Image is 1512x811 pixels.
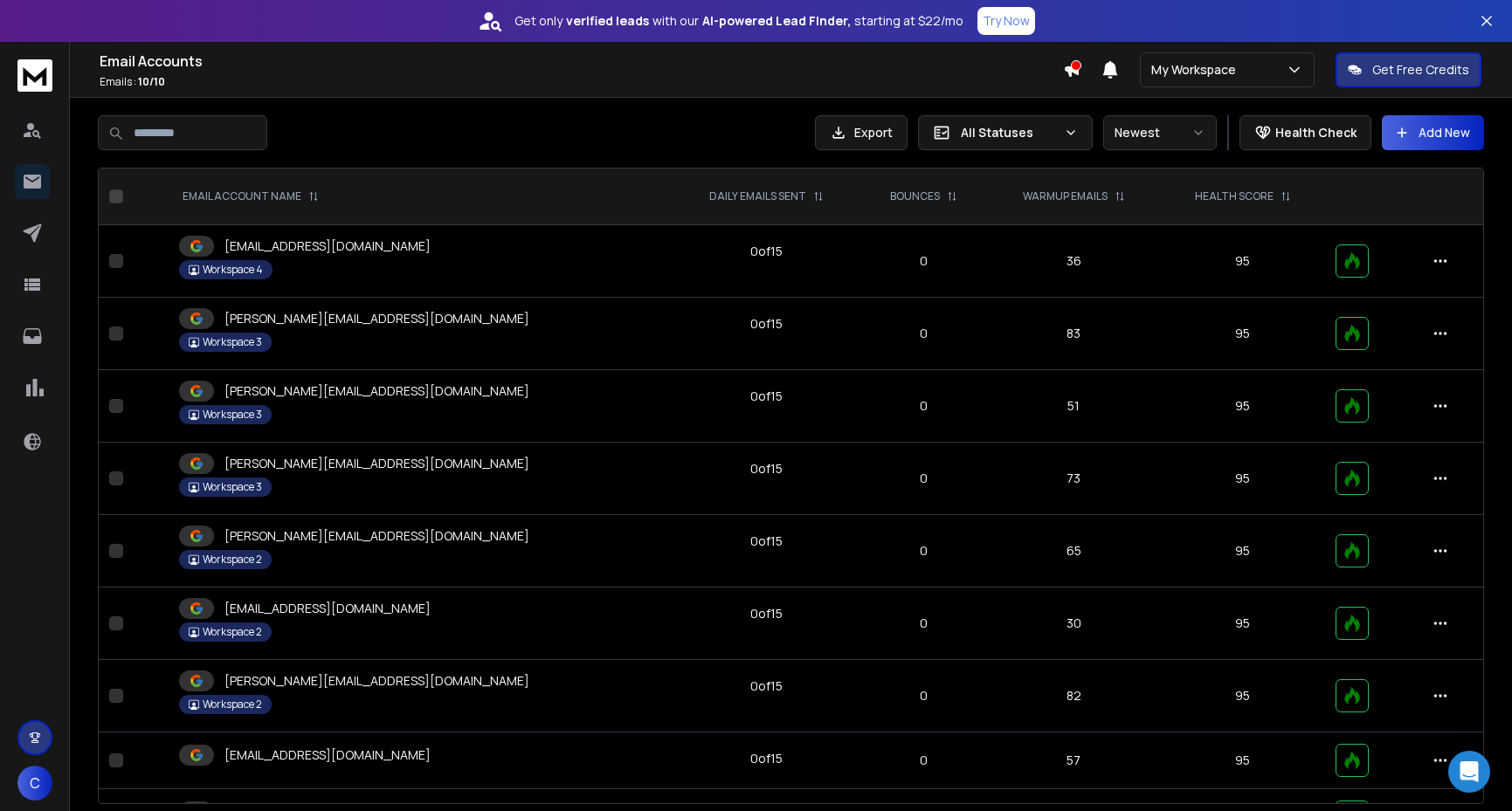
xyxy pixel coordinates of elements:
[224,382,529,400] p: [PERSON_NAME][EMAIL_ADDRESS][DOMAIN_NAME]
[224,455,529,472] p: [PERSON_NAME][EMAIL_ADDRESS][DOMAIN_NAME]
[1160,443,1325,515] td: 95
[987,732,1160,789] td: 57
[987,298,1160,370] td: 83
[138,74,165,89] span: 10 / 10
[1160,588,1325,660] td: 95
[224,237,431,255] p: [EMAIL_ADDRESS][DOMAIN_NAME]
[702,12,851,30] strong: AI-powered Lead Finder,
[203,698,262,711] p: Workspace 2
[871,470,977,487] p: 0
[750,315,783,333] div: 0 of 15
[224,746,431,764] p: [EMAIL_ADDRESS][DOMAIN_NAME]
[203,625,262,639] p: Workspace 2
[815,115,908,150] button: Export
[871,252,977,270] p: 0
[1151,61,1243,79] p: My Workspace
[977,7,1035,35] button: Try Now
[224,672,529,690] p: [PERSON_NAME][EMAIL_ADDRESS][DOMAIN_NAME]
[750,677,783,695] div: 0 of 15
[871,542,977,560] p: 0
[100,51,1063,72] h1: Email Accounts
[1382,115,1484,150] button: Add New
[1195,189,1274,203] p: HEALTH SCORE
[871,397,977,415] p: 0
[750,388,783,405] div: 0 of 15
[871,615,977,632] p: 0
[750,750,783,767] div: 0 of 15
[203,263,263,277] p: Workspace 4
[224,527,529,545] p: [PERSON_NAME][EMAIL_ADDRESS][DOMAIN_NAME]
[750,460,783,478] div: 0 of 15
[1160,515,1325,588] td: 95
[987,370,1160,443] td: 51
[750,243,783,260] div: 0 of 15
[709,189,806,203] p: DAILY EMAILS SENT
[203,408,262,422] p: Workspace 3
[1239,115,1371,150] button: Health Check
[17,766,52,801] button: C
[1160,370,1325,443] td: 95
[1372,61,1469,79] p: Get Free Credits
[224,600,431,617] p: [EMAIL_ADDRESS][DOMAIN_NAME]
[987,225,1160,298] td: 36
[1448,751,1490,793] div: Open Intercom Messenger
[1275,124,1357,141] p: Health Check
[871,752,977,769] p: 0
[1160,298,1325,370] td: 95
[1336,52,1481,87] button: Get Free Credits
[750,533,783,550] div: 0 of 15
[1103,115,1217,150] button: Newest
[1160,225,1325,298] td: 95
[871,687,977,704] p: 0
[17,59,52,92] img: logo
[871,325,977,342] p: 0
[987,443,1160,515] td: 73
[514,12,963,30] p: Get only with our starting at $22/mo
[987,515,1160,588] td: 65
[224,310,529,327] p: [PERSON_NAME][EMAIL_ADDRESS][DOMAIN_NAME]
[987,588,1160,660] td: 30
[203,335,262,349] p: Workspace 3
[890,189,940,203] p: BOUNCES
[987,660,1160,732] td: 82
[961,124,1057,141] p: All Statuses
[203,480,262,494] p: Workspace 3
[1160,660,1325,732] td: 95
[750,605,783,622] div: 0 of 15
[100,75,1063,89] p: Emails :
[183,189,319,203] div: EMAIL ACCOUNT NAME
[983,12,1030,30] p: Try Now
[1160,732,1325,789] td: 95
[566,12,649,30] strong: verified leads
[203,553,262,567] p: Workspace 2
[1023,189,1108,203] p: WARMUP EMAILS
